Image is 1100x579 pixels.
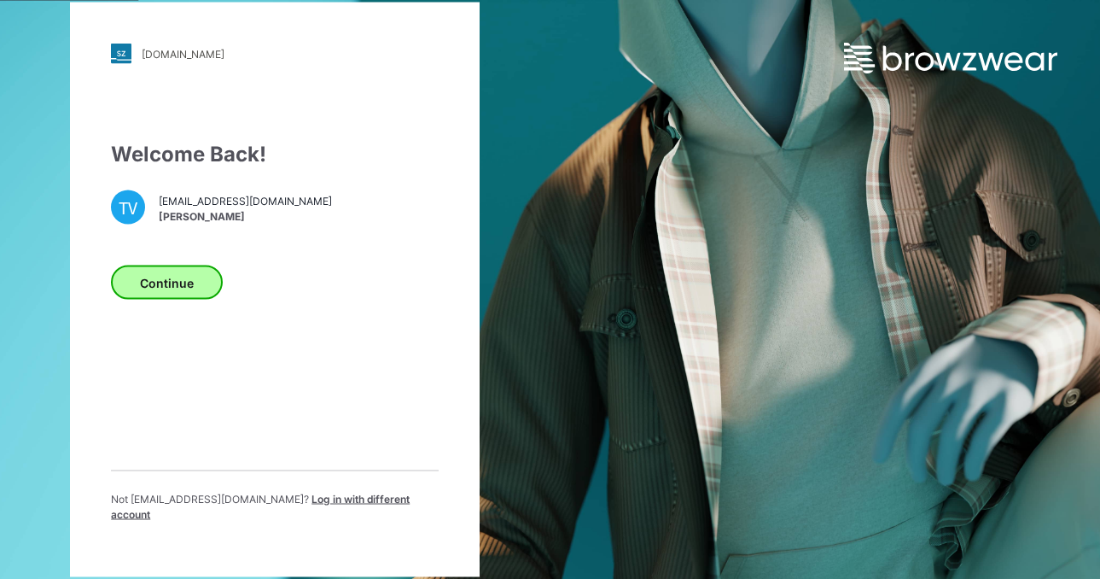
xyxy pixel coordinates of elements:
a: [DOMAIN_NAME] [111,44,439,64]
button: Continue [111,266,223,300]
p: Not [EMAIL_ADDRESS][DOMAIN_NAME] ? [111,492,439,523]
div: TV [111,190,145,225]
div: [DOMAIN_NAME] [142,47,224,60]
span: [EMAIL_ADDRESS][DOMAIN_NAME] [159,193,332,208]
img: stylezone-logo.562084cfcfab977791bfbf7441f1a819.svg [111,44,131,64]
div: Welcome Back! [111,139,439,170]
img: browzwear-logo.e42bd6dac1945053ebaf764b6aa21510.svg [844,43,1057,73]
span: [PERSON_NAME] [159,208,332,224]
